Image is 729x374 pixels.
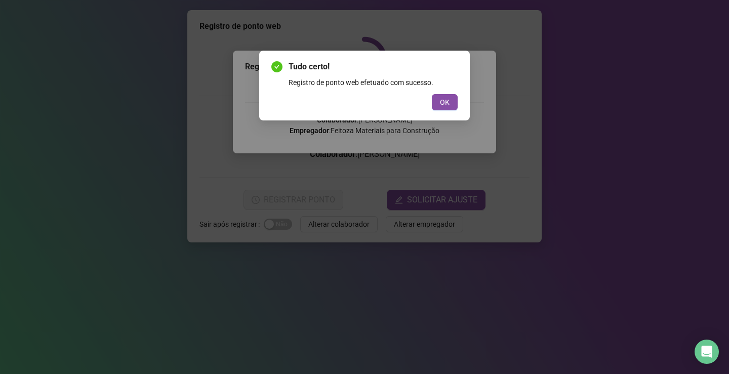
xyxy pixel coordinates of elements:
span: Tudo certo! [289,61,458,73]
span: OK [440,97,450,108]
button: OK [432,94,458,110]
div: Open Intercom Messenger [695,340,719,364]
span: check-circle [271,61,282,72]
div: Registro de ponto web efetuado com sucesso. [289,77,458,88]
